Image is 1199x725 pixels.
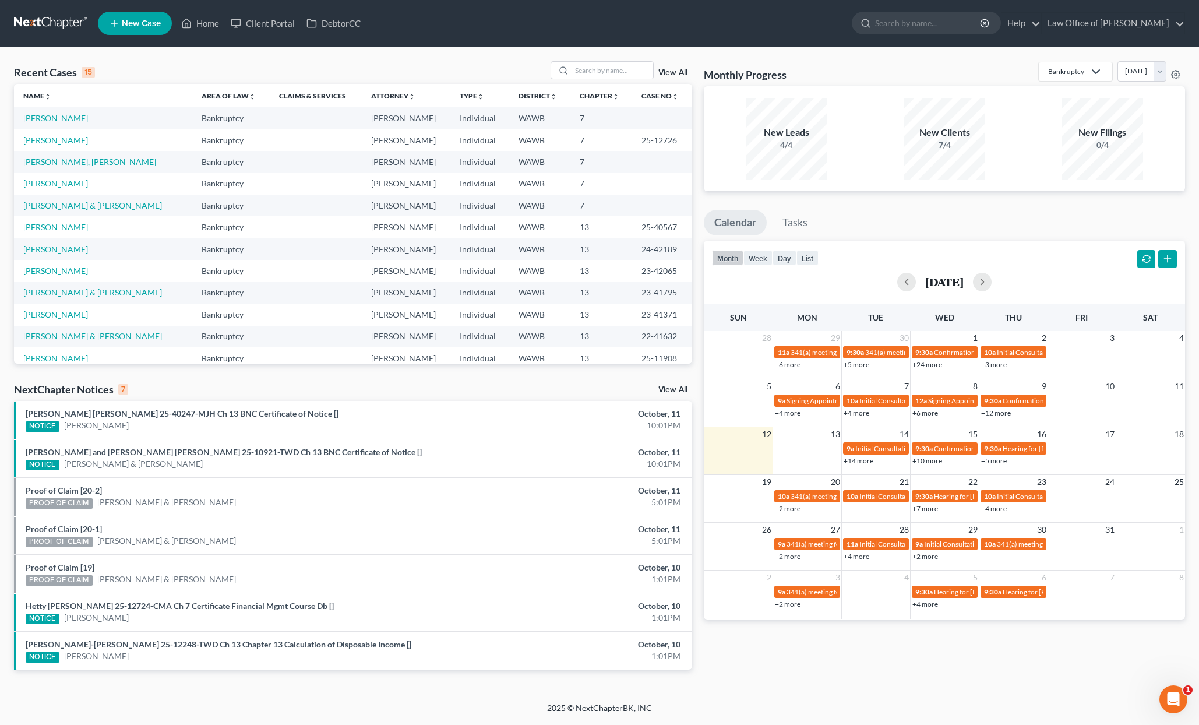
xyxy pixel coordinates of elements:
[192,129,270,151] td: Bankruptcy
[746,139,827,151] div: 4/4
[362,304,451,325] td: [PERSON_NAME]
[450,151,509,173] td: Individual
[362,347,451,369] td: [PERSON_NAME]
[847,348,864,357] span: 9:30a
[580,91,619,100] a: Chapterunfold_more
[1036,427,1048,441] span: 16
[509,304,570,325] td: WAWB
[981,456,1007,465] a: +5 more
[778,540,785,548] span: 9a
[915,348,933,357] span: 9:30a
[371,91,415,100] a: Attorneyunfold_more
[509,129,570,151] td: WAWB
[641,91,679,100] a: Case Nounfold_more
[912,360,942,369] a: +24 more
[1005,312,1022,322] span: Thu
[570,260,633,281] td: 13
[1001,13,1041,34] a: Help
[570,347,633,369] td: 13
[775,552,800,561] a: +2 more
[904,139,985,151] div: 7/4
[192,238,270,260] td: Bankruptcy
[912,600,938,608] a: +4 more
[23,157,156,167] a: [PERSON_NAME], [PERSON_NAME]
[1178,523,1185,537] span: 1
[175,13,225,34] a: Home
[97,497,236,508] a: [PERSON_NAME] & [PERSON_NAME]
[904,126,985,139] div: New Clients
[787,396,851,405] span: Signing Appointment
[225,13,301,34] a: Client Portal
[859,540,960,548] span: Initial Consultation Appointment
[23,244,88,254] a: [PERSON_NAME]
[704,210,767,235] a: Calendar
[26,614,59,624] div: NOTICE
[192,282,270,304] td: Bankruptcy
[632,347,692,369] td: 25-11908
[509,173,570,195] td: WAWB
[915,444,933,453] span: 9:30a
[1042,13,1184,34] a: Law Office of [PERSON_NAME]
[44,93,51,100] i: unfold_more
[775,600,800,608] a: +2 more
[775,504,800,513] a: +2 more
[875,12,982,34] input: Search by name...
[1178,331,1185,345] span: 4
[797,312,817,322] span: Mon
[26,447,422,457] a: [PERSON_NAME] and [PERSON_NAME] [PERSON_NAME] 25-10921-TWD Ch 13 BNC Certificate of Notice []
[915,396,927,405] span: 12a
[1109,571,1116,585] span: 7
[632,260,692,281] td: 23-42065
[470,639,680,650] div: October, 10
[898,331,910,345] span: 30
[450,129,509,151] td: Individual
[1036,523,1048,537] span: 30
[1109,331,1116,345] span: 3
[570,216,633,238] td: 13
[470,485,680,497] div: October, 11
[847,540,858,548] span: 11a
[470,600,680,612] div: October, 10
[632,326,692,347] td: 22-41632
[834,379,841,393] span: 6
[450,216,509,238] td: Individual
[865,348,978,357] span: 341(a) meeting for [PERSON_NAME]
[1104,427,1116,441] span: 17
[773,250,796,266] button: day
[924,540,1024,548] span: Initial Consultation Appointment
[64,458,203,470] a: [PERSON_NAME] & [PERSON_NAME]
[509,107,570,129] td: WAWB
[1178,571,1185,585] span: 8
[1143,312,1158,322] span: Sat
[972,331,979,345] span: 1
[470,562,680,573] div: October, 10
[550,93,557,100] i: unfold_more
[64,420,129,431] a: [PERSON_NAME]
[450,238,509,260] td: Individual
[898,475,910,489] span: 21
[915,587,933,596] span: 9:30a
[967,475,979,489] span: 22
[847,444,854,453] span: 9a
[26,524,102,534] a: Proof of Claim [20-1]
[23,309,88,319] a: [PERSON_NAME]
[834,571,841,585] span: 3
[470,535,680,547] div: 5:01PM
[898,427,910,441] span: 14
[658,69,687,77] a: View All
[23,287,162,297] a: [PERSON_NAME] & [PERSON_NAME]
[450,347,509,369] td: Individual
[967,427,979,441] span: 15
[470,408,680,420] div: October, 11
[984,587,1001,596] span: 9:30a
[362,216,451,238] td: [PERSON_NAME]
[570,107,633,129] td: 7
[981,504,1007,513] a: +4 more
[26,562,94,572] a: Proof of Claim [19]
[470,612,680,624] div: 1:01PM
[997,348,1097,357] span: Initial Consultation Appointment
[26,537,93,547] div: PROOF OF CLAIM
[192,173,270,195] td: Bankruptcy
[746,126,827,139] div: New Leads
[192,195,270,216] td: Bankruptcy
